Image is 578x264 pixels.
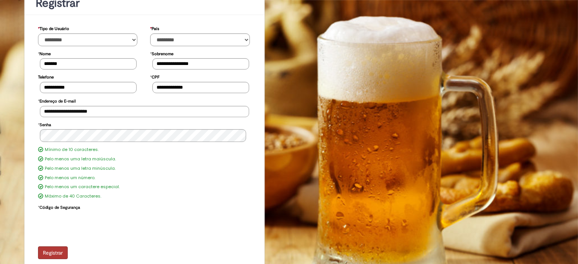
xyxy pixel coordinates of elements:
label: Máximo de 40 Caracteres. [45,193,101,199]
label: Pelo menos uma letra minúscula. [45,166,116,172]
label: Mínimo de 10 caracteres. [45,147,99,153]
label: País [150,23,159,33]
label: Nome [38,48,51,59]
label: Telefone [38,71,54,82]
iframe: reCAPTCHA [40,212,154,241]
button: Registrar [38,246,68,259]
label: Senha [38,119,51,130]
label: Pelo menos um caractere especial. [45,184,120,190]
label: Tipo de Usuário [38,23,69,33]
label: Pelo menos um número. [45,175,95,181]
label: Sobrenome [150,48,173,59]
label: Endereço de E-mail [38,95,76,106]
label: Código de Segurança [38,201,80,212]
label: Pelo menos uma letra maiúscula. [45,156,116,162]
label: CPF [150,71,160,82]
